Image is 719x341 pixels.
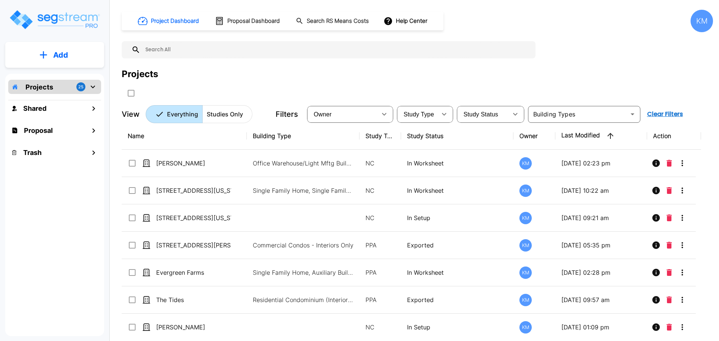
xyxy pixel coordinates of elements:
[78,84,84,90] p: 25
[253,295,354,304] p: Residential Condominium (Interior Only)
[675,156,690,171] button: More-Options
[156,186,231,195] p: [STREET_ADDRESS][US_STATE]
[227,17,280,25] h1: Proposal Dashboard
[359,122,401,150] th: Study Type
[23,147,42,158] h1: Trash
[561,186,641,195] p: [DATE] 10:22 am
[307,17,369,25] h1: Search RS Means Costs
[156,159,231,168] p: [PERSON_NAME]
[647,122,701,150] th: Action
[253,186,354,195] p: Single Family Home, Single Family Home Site
[675,320,690,335] button: More-Options
[53,49,68,61] p: Add
[407,295,508,304] p: Exported
[398,104,437,125] div: Select
[519,185,532,197] div: KM
[561,295,641,304] p: [DATE] 09:57 am
[365,186,395,195] p: NC
[464,111,498,118] span: Study Status
[365,268,395,277] p: PPA
[167,110,198,119] p: Everything
[253,241,354,250] p: Commercial Condos - Interiors Only
[627,109,638,119] button: Open
[25,82,53,92] p: Projects
[664,292,675,307] button: Delete
[156,295,231,304] p: The Tides
[407,213,508,222] p: In Setup
[664,265,675,280] button: Delete
[561,323,641,332] p: [DATE] 01:09 pm
[24,125,53,136] h1: Proposal
[314,111,332,118] span: Owner
[293,14,373,28] button: Search RS Means Costs
[675,210,690,225] button: More-Options
[649,292,664,307] button: Info
[530,109,626,119] input: Building Types
[401,122,514,150] th: Study Status
[555,122,647,150] th: Last Modified
[649,156,664,171] button: Info
[247,122,359,150] th: Building Type
[519,294,532,306] div: KM
[276,109,298,120] p: Filters
[365,159,395,168] p: NC
[151,17,199,25] h1: Project Dashboard
[664,156,675,171] button: Delete
[365,295,395,304] p: PPA
[253,159,354,168] p: Office Warehouse/Light Mftg Building, Commercial Property Site
[253,268,354,277] p: Single Family Home, Auxiliary Building, Flex Space/Industrial Retail, Commercial Property Site
[23,103,46,113] h1: Shared
[404,111,434,118] span: Study Type
[365,323,395,332] p: NC
[156,241,231,250] p: [STREET_ADDRESS][PERSON_NAME]
[122,122,247,150] th: Name
[664,183,675,198] button: Delete
[664,320,675,335] button: Delete
[664,210,675,225] button: Delete
[644,107,686,122] button: Clear Filters
[675,183,690,198] button: More-Options
[140,41,532,58] input: Search All
[407,323,508,332] p: In Setup
[146,105,252,123] div: Platform
[561,268,641,277] p: [DATE] 02:28 pm
[156,323,231,332] p: [PERSON_NAME]
[513,122,555,150] th: Owner
[675,265,690,280] button: More-Options
[649,265,664,280] button: Info
[649,238,664,253] button: Info
[561,159,641,168] p: [DATE] 02:23 pm
[156,213,231,222] p: [STREET_ADDRESS][US_STATE]
[519,267,532,279] div: KM
[519,157,532,170] div: KM
[135,13,203,29] button: Project Dashboard
[122,67,158,81] div: Projects
[9,9,100,30] img: Logo
[212,13,284,29] button: Proposal Dashboard
[561,241,641,250] p: [DATE] 05:35 pm
[458,104,508,125] div: Select
[365,241,395,250] p: PPA
[407,268,508,277] p: In Worksheet
[207,110,243,119] p: Studies Only
[5,44,104,66] button: Add
[561,213,641,222] p: [DATE] 09:21 am
[407,159,508,168] p: In Worksheet
[156,268,231,277] p: Evergreen Farms
[649,210,664,225] button: Info
[124,86,139,101] button: SelectAll
[365,213,395,222] p: NC
[146,105,203,123] button: Everything
[407,186,508,195] p: In Worksheet
[519,321,532,334] div: KM
[649,320,664,335] button: Info
[122,109,140,120] p: View
[382,14,430,28] button: Help Center
[519,239,532,252] div: KM
[675,238,690,253] button: More-Options
[202,105,252,123] button: Studies Only
[407,241,508,250] p: Exported
[519,212,532,224] div: KM
[309,104,377,125] div: Select
[691,10,713,32] div: KM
